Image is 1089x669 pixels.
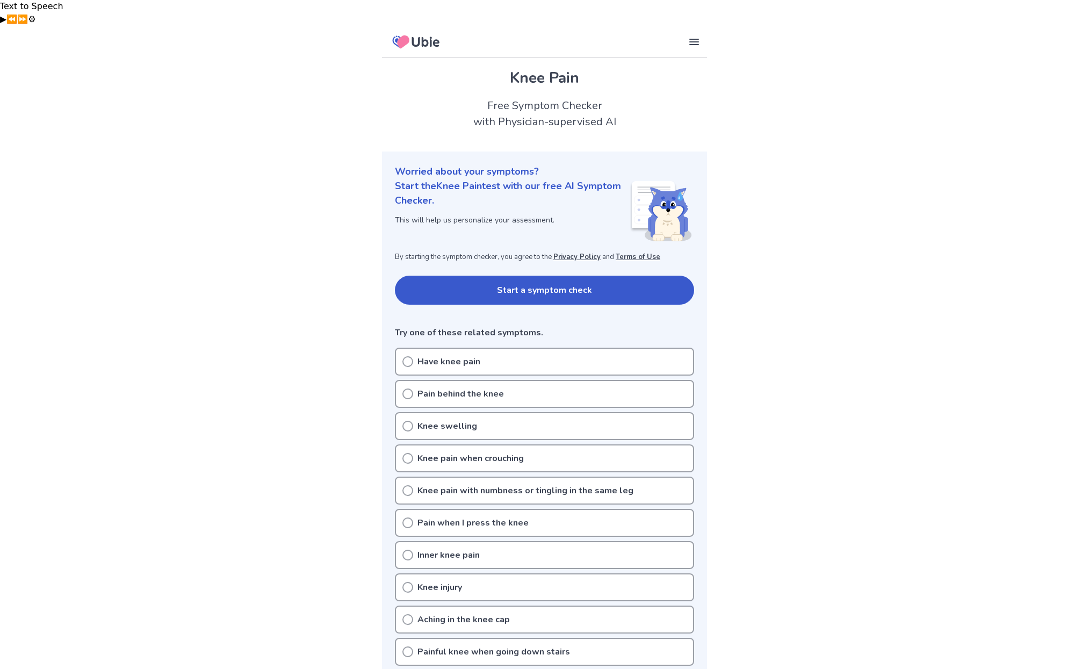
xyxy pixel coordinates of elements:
button: Settings [28,13,35,26]
p: Knee injury [417,581,462,594]
button: Previous [6,13,17,26]
p: Worried about your symptoms? [395,164,694,179]
h2: Free Symptom Checker with Physician-supervised AI [382,98,707,130]
p: Knee pain when crouching [417,452,524,465]
p: Have knee pain [417,355,480,368]
p: Inner knee pain [417,549,480,562]
p: Knee pain with numbness or tingling in the same leg [417,484,633,497]
img: Shiba [630,181,692,241]
p: Try one of these related symptoms. [395,326,694,339]
p: By starting the symptom checker, you agree to the and [395,252,694,263]
p: Knee swelling [417,420,477,433]
p: Pain when I press the knee [417,516,529,529]
p: Pain behind the knee [417,387,504,400]
p: Aching in the knee cap [417,613,510,626]
p: Painful knee when going down stairs [417,645,570,658]
a: Privacy Policy [553,252,601,262]
p: Start the Knee Pain test with our free AI Symptom Checker. [395,179,630,208]
button: Forward [17,13,28,26]
button: Start a symptom check [395,276,694,305]
p: This will help us personalize your assessment. [395,214,630,226]
h1: Knee Pain [395,67,694,89]
a: Terms of Use [616,252,660,262]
